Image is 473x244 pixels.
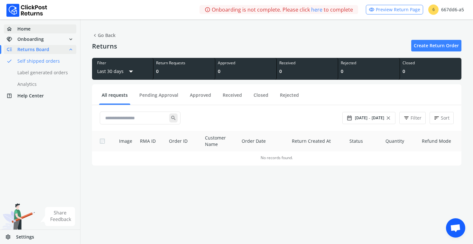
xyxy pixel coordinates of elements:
th: Order Date [238,131,288,151]
button: sortSort [430,112,454,124]
div: 0 [403,68,459,75]
th: Customer Name [201,131,238,151]
div: Approved [218,60,274,66]
span: search [169,113,178,122]
a: homeHome [4,24,76,33]
th: Refund Mode [418,131,461,151]
span: Filter [411,115,422,121]
a: Create Return Order [411,40,461,51]
th: Image [111,131,136,151]
div: Closed [403,60,459,66]
a: doneSelf shipped orders [4,57,84,66]
div: 0 [156,68,212,75]
td: No records found. [92,151,461,163]
div: Received [279,60,335,66]
span: filter_list [403,113,409,122]
div: 667dd6-a5 [428,5,464,15]
a: here [311,6,322,14]
span: expand_less [68,45,74,54]
span: Returns Board [17,46,49,53]
span: expand_more [68,35,74,44]
span: low_priority [6,45,17,54]
span: arrow_drop_down [126,66,136,77]
a: visibilityPreview Return Page [366,5,423,14]
span: Onboarding [17,36,44,42]
th: Quantity [382,131,418,151]
div: Rejected [341,60,397,66]
span: close [385,113,391,122]
span: [DATE] [355,115,367,121]
span: 6 [428,5,439,15]
div: Open chat [446,218,465,238]
span: handshake [6,35,17,44]
a: Label generated orders [4,68,84,77]
span: Go Back [92,31,116,40]
span: Home [17,26,31,32]
img: Logo [6,4,47,17]
a: All requests [99,92,130,103]
span: home [6,24,17,33]
span: sort [434,113,440,122]
h4: Returns [92,42,117,50]
div: Return Requests [156,60,212,66]
th: Status [346,131,382,151]
a: Rejected [277,92,301,103]
span: chevron_left [92,31,98,40]
span: Settings [16,234,34,240]
span: - [369,115,370,121]
a: Approved [187,92,214,103]
span: Help Center [17,93,44,99]
a: Pending Approval [137,92,181,103]
div: Onboarding is not complete. Please click to complete [199,5,358,14]
th: RMA ID [136,131,165,151]
a: help_centerHelp Center [4,91,76,100]
span: help_center [6,91,17,100]
span: settings [5,232,16,241]
a: Closed [251,92,271,103]
div: Filter [97,60,148,66]
img: share feedback [40,207,75,226]
span: [DATE] [372,115,384,121]
span: done [6,57,12,66]
div: 0 [341,68,397,75]
a: Analytics [4,80,84,89]
div: 0 [218,68,274,75]
th: Order ID [165,131,201,151]
div: 0 [279,68,335,75]
span: visibility [369,5,375,14]
a: Received [220,92,245,103]
th: Return Created At [288,131,346,151]
span: info [205,5,210,14]
button: Last 30 daysarrow_drop_down [97,66,136,77]
span: date_range [347,113,352,122]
